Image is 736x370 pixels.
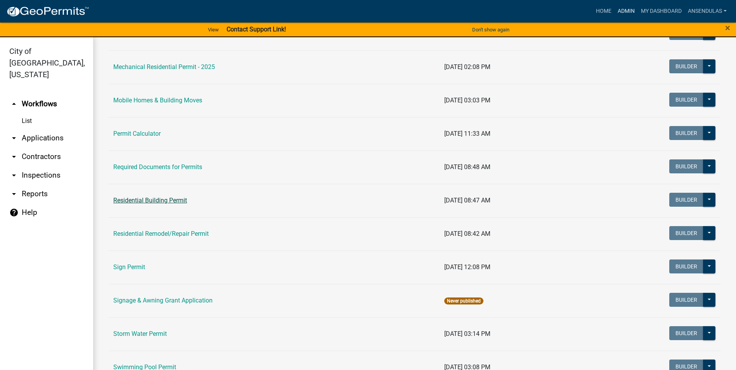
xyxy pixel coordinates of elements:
a: Permit Calculator [113,130,161,137]
button: Builder [669,93,703,107]
button: Builder [669,259,703,273]
strong: Contact Support Link! [227,26,286,33]
i: arrow_drop_down [9,133,19,143]
i: arrow_drop_up [9,99,19,109]
span: [DATE] 08:47 AM [444,197,490,204]
a: Mechanical Residential Permit - 2025 [113,63,215,71]
button: Don't show again [469,23,513,36]
a: Storm Water Permit [113,330,167,337]
button: Builder [669,159,703,173]
button: Close [725,23,730,33]
a: Residential Remodel/Repair Permit [113,230,209,237]
span: × [725,22,730,33]
span: [DATE] 08:48 AM [444,163,490,171]
a: Signage & Awning Grant Application [113,297,213,304]
span: [DATE] 03:03 PM [444,97,490,104]
i: arrow_drop_down [9,152,19,161]
a: Home [593,4,615,19]
span: [DATE] 08:42 AM [444,230,490,237]
span: [DATE] 02:08 PM [444,63,490,71]
a: ansendulas [685,4,730,19]
button: Builder [669,59,703,73]
button: Builder [669,26,703,40]
a: Mobile Homes & Building Moves [113,97,202,104]
span: Never published [444,297,483,304]
span: [DATE] 03:14 PM [444,330,490,337]
i: arrow_drop_down [9,171,19,180]
a: Residential Building Permit [113,197,187,204]
i: help [9,208,19,217]
a: View [205,23,222,36]
button: Builder [669,326,703,340]
span: [DATE] 12:08 PM [444,263,490,271]
button: Builder [669,226,703,240]
a: Admin [615,4,638,19]
button: Builder [669,293,703,307]
i: arrow_drop_down [9,189,19,199]
a: Required Documents for Permits [113,163,202,171]
a: My Dashboard [638,4,685,19]
button: Builder [669,193,703,207]
a: Sign Permit [113,263,145,271]
span: [DATE] 11:33 AM [444,130,490,137]
button: Builder [669,126,703,140]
